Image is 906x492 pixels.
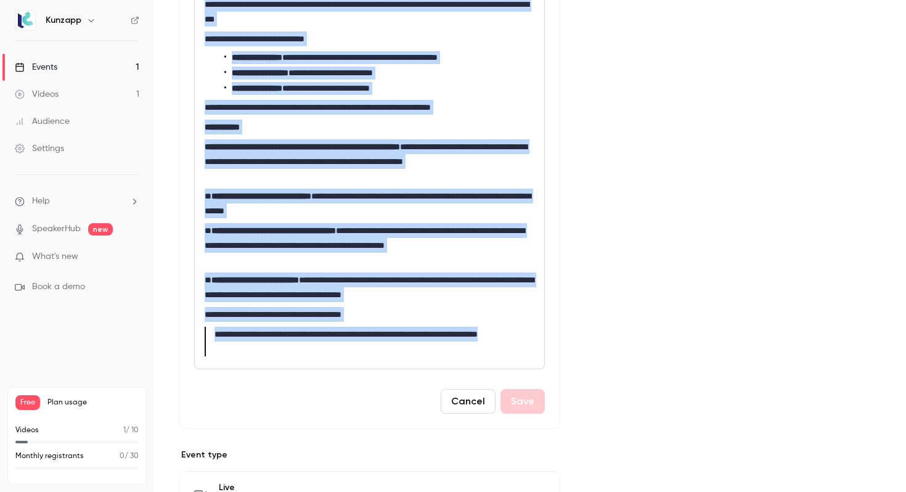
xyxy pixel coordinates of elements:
[15,195,139,208] li: help-dropdown-opener
[32,250,78,263] span: What's new
[15,115,70,128] div: Audience
[46,14,81,27] h6: Kunzapp
[15,10,35,30] img: Kunzapp
[441,389,496,414] button: Cancel
[15,61,57,73] div: Events
[123,425,139,436] p: / 10
[15,425,39,436] p: Videos
[32,195,50,208] span: Help
[15,88,59,100] div: Videos
[15,142,64,155] div: Settings
[120,451,139,462] p: / 30
[15,451,84,462] p: Monthly registrants
[15,395,40,410] span: Free
[179,449,560,461] p: Event type
[32,281,85,293] span: Book a demo
[123,427,126,434] span: 1
[32,223,81,236] a: SpeakerHub
[88,223,113,236] span: new
[120,453,124,460] span: 0
[47,398,139,408] span: Plan usage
